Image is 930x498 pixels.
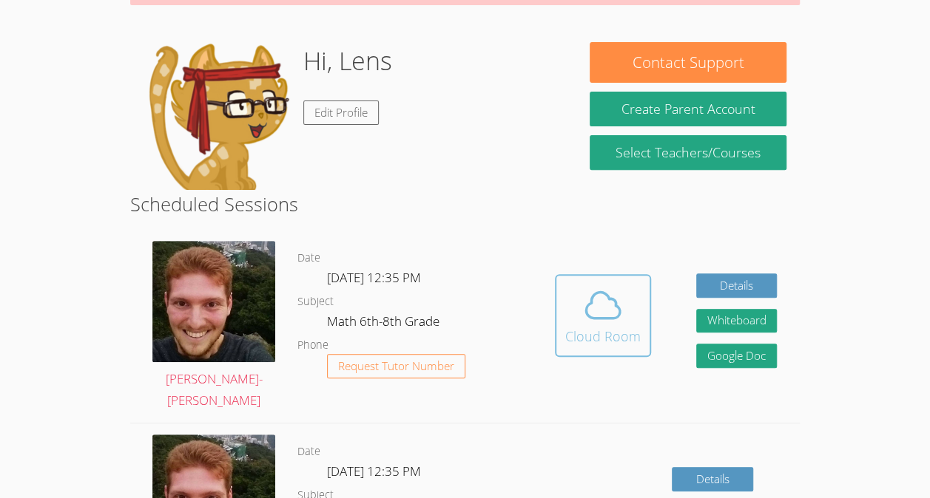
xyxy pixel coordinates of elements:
[590,42,786,83] button: Contact Support
[303,100,379,125] a: Edit Profile
[696,344,778,368] a: Google Doc
[555,274,651,357] button: Cloud Room
[327,463,421,480] span: [DATE] 12:35 PM
[144,42,292,190] img: default.png
[303,42,392,80] h1: Hi, Lens
[297,249,320,267] dt: Date
[327,311,442,336] dd: Math 6th-8th Grade
[327,354,465,378] button: Request Tutor Number
[152,241,275,412] a: [PERSON_NAME]-[PERSON_NAME]
[152,241,275,362] img: avatar.png
[565,326,641,347] div: Cloud Room
[297,336,328,355] dt: Phone
[672,467,753,491] a: Details
[696,273,778,298] a: Details
[130,190,800,218] h2: Scheduled Sessions
[590,92,786,126] button: Create Parent Account
[590,135,786,170] a: Select Teachers/Courses
[297,293,334,311] dt: Subject
[327,269,421,286] span: [DATE] 12:35 PM
[338,361,454,372] span: Request Tutor Number
[696,309,778,333] button: Whiteboard
[297,443,320,461] dt: Date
